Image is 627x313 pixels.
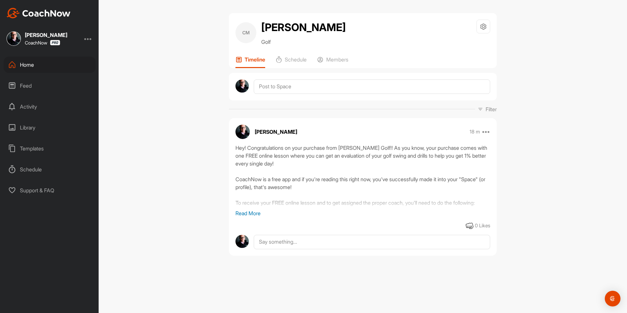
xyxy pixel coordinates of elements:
div: CM [235,22,256,43]
p: Members [326,56,348,63]
div: Feed [4,78,96,94]
p: 18 m [470,129,480,135]
p: Golf [261,38,346,46]
div: Templates [4,140,96,157]
div: Hey! Congratulations on your purchase from [PERSON_NAME] Golf!! As you know, your purchase comes ... [235,144,490,209]
img: avatar [235,235,249,248]
img: CoachNow [7,8,71,18]
h2: [PERSON_NAME] [261,20,346,35]
img: square_d7b6dd5b2d8b6df5777e39d7bdd614c0.jpg [7,31,21,46]
p: Schedule [285,56,307,63]
img: CoachNow Pro [50,40,60,45]
div: 0 Likes [475,222,490,230]
p: Filter [486,105,497,113]
img: avatar [235,125,250,139]
div: CoachNow [25,40,60,45]
div: Open Intercom Messenger [605,291,620,306]
div: Library [4,119,96,136]
div: [PERSON_NAME] [25,32,67,38]
p: Timeline [245,56,265,63]
img: avatar [235,79,249,93]
p: [PERSON_NAME] [255,128,297,136]
div: Schedule [4,161,96,178]
div: Activity [4,98,96,115]
div: Support & FAQ [4,182,96,199]
div: Home [4,57,96,73]
p: Read More [235,209,490,217]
